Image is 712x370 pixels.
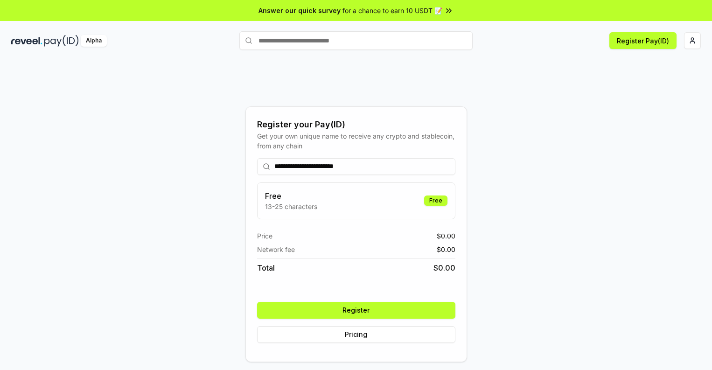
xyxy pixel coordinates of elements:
[437,244,455,254] span: $ 0.00
[257,131,455,151] div: Get your own unique name to receive any crypto and stablecoin, from any chain
[257,231,272,241] span: Price
[257,302,455,319] button: Register
[11,35,42,47] img: reveel_dark
[342,6,442,15] span: for a chance to earn 10 USDT 📝
[44,35,79,47] img: pay_id
[437,231,455,241] span: $ 0.00
[424,195,447,206] div: Free
[257,262,275,273] span: Total
[258,6,341,15] span: Answer our quick survey
[257,244,295,254] span: Network fee
[609,32,677,49] button: Register Pay(ID)
[433,262,455,273] span: $ 0.00
[257,326,455,343] button: Pricing
[265,202,317,211] p: 13-25 characters
[265,190,317,202] h3: Free
[257,118,455,131] div: Register your Pay(ID)
[81,35,107,47] div: Alpha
